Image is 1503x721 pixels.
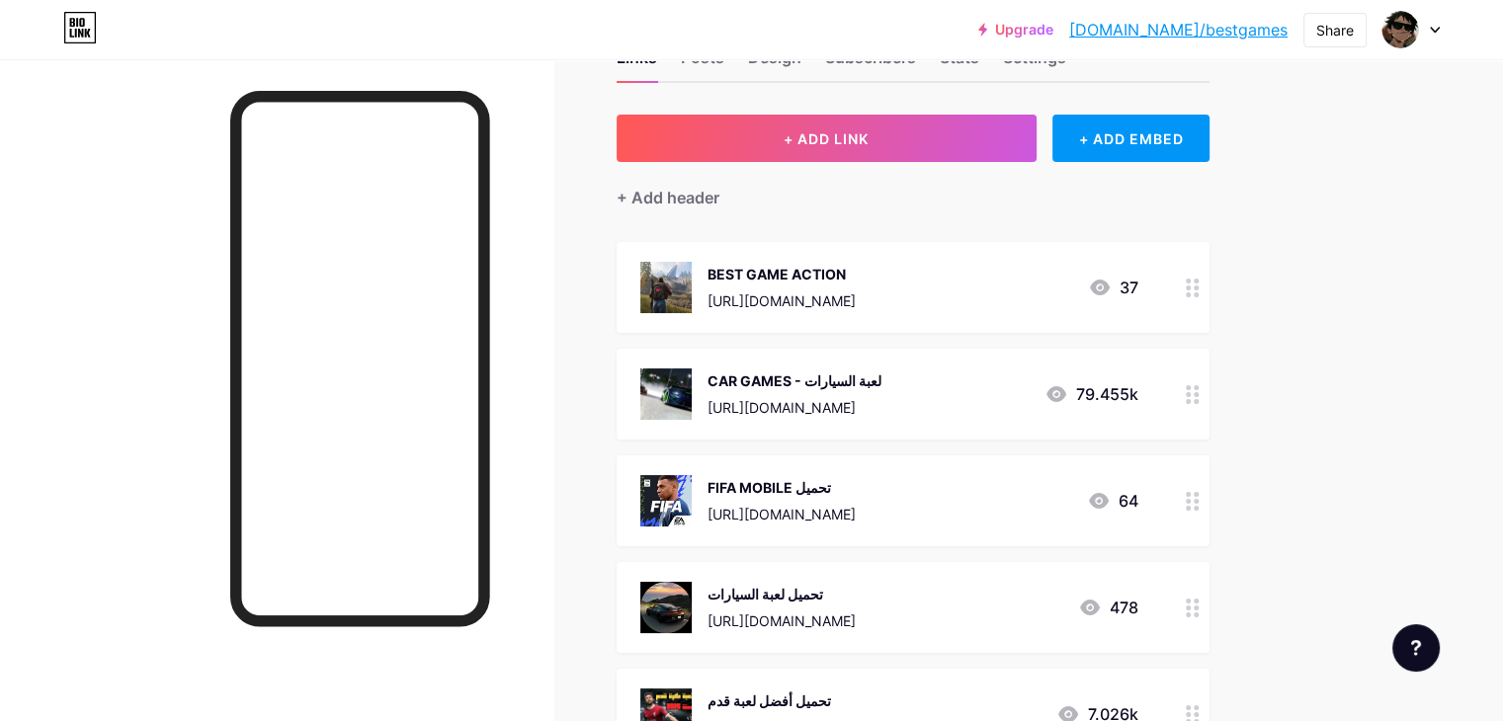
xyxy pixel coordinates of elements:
div: تحميل لعبة السيارات [708,584,856,604]
img: CAR GAMES - لعبة السيارات [640,368,692,420]
div: Subscribers [825,45,916,81]
div: FIFA MOBILE تحميل [708,477,856,498]
span: + ADD LINK [784,130,869,147]
div: Share [1316,20,1354,40]
div: [URL][DOMAIN_NAME] [708,290,856,311]
div: + ADD EMBED [1052,115,1210,162]
div: [URL][DOMAIN_NAME] [708,504,856,524]
img: bestgames [1381,11,1419,48]
div: 478 [1078,596,1138,619]
div: [URL][DOMAIN_NAME] [708,397,881,418]
div: CAR GAMES - لعبة السيارات [708,370,881,391]
div: 64 [1087,489,1138,513]
div: Design [748,45,801,81]
iframe: To enrich screen reader interactions, please activate Accessibility in Grammarly extension settings [242,102,479,615]
img: FIFA MOBILE تحميل [640,475,692,526]
div: Links [617,45,657,81]
div: 37 [1088,276,1138,299]
div: [URL][DOMAIN_NAME] [708,610,856,631]
div: Stats [940,45,979,81]
button: + ADD LINK [617,115,1037,162]
div: Posts [681,45,724,81]
div: BEST GAME ACTION [708,264,856,284]
div: Settings [1003,45,1066,81]
a: Upgrade [978,22,1053,38]
div: تحميل أفضل لعبة قدم [708,690,856,711]
div: 79.455k [1044,382,1138,406]
img: BEST GAME ACTION [640,262,692,313]
img: تحميل لعبة السيارات [640,582,692,633]
a: [DOMAIN_NAME]/bestgames [1069,18,1288,41]
div: + Add header [617,186,719,209]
